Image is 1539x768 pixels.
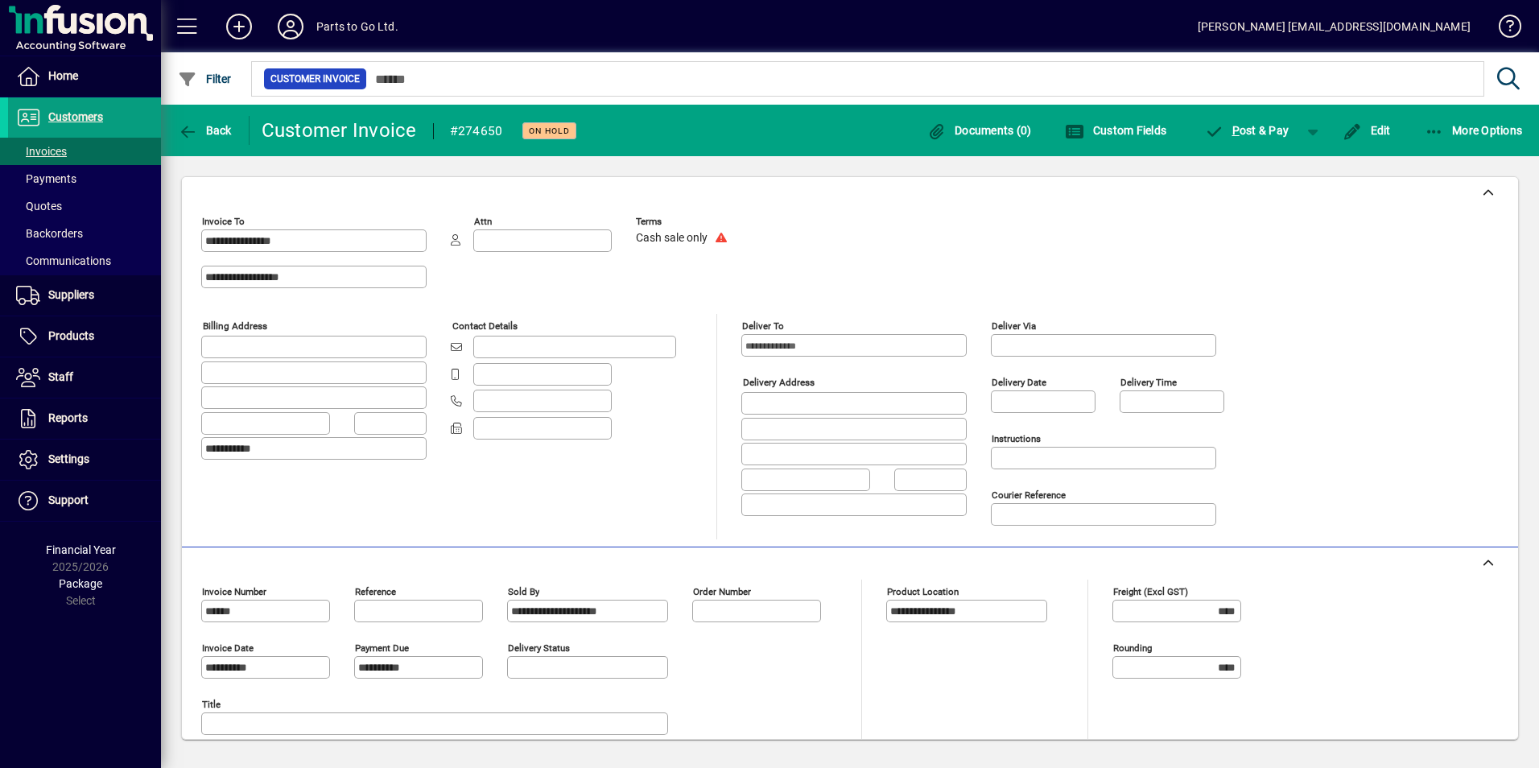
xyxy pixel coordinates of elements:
mat-label: Delivery date [992,377,1046,388]
a: Products [8,316,161,357]
span: Customer Invoice [270,71,360,87]
mat-label: Deliver To [742,320,784,332]
mat-label: Instructions [992,433,1041,444]
span: Quotes [16,200,62,213]
app-page-header-button: Back [161,116,250,145]
mat-label: Delivery status [508,642,570,654]
span: Payments [16,172,76,185]
mat-label: Deliver via [992,320,1036,332]
button: Profile [265,12,316,41]
span: On hold [529,126,570,136]
button: Add [213,12,265,41]
mat-label: Invoice To [202,216,245,227]
a: Communications [8,247,161,275]
span: Suppliers [48,288,94,301]
a: Settings [8,440,161,480]
a: Suppliers [8,275,161,316]
mat-label: Invoice number [202,586,266,597]
a: Support [8,481,161,521]
a: Backorders [8,220,161,247]
span: Home [48,69,78,82]
span: Filter [178,72,232,85]
span: Financial Year [46,543,116,556]
mat-label: Product location [887,586,959,597]
mat-label: Freight (excl GST) [1113,586,1188,597]
mat-label: Invoice date [202,642,254,654]
mat-label: Title [202,699,221,710]
span: ost & Pay [1204,124,1289,137]
button: Documents (0) [923,116,1036,145]
mat-label: Reference [355,586,396,597]
button: Edit [1339,116,1395,145]
a: Quotes [8,192,161,220]
a: Knowledge Base [1487,3,1519,56]
span: Products [48,329,94,342]
span: P [1232,124,1240,137]
mat-label: Delivery time [1120,377,1177,388]
mat-label: Rounding [1113,642,1152,654]
button: Back [174,116,236,145]
span: Support [48,493,89,506]
mat-label: Sold by [508,586,539,597]
span: Terms [636,217,732,227]
span: Custom Fields [1065,124,1166,137]
a: Reports [8,398,161,439]
div: Customer Invoice [262,118,417,143]
a: Payments [8,165,161,192]
mat-label: Courier Reference [992,489,1066,501]
a: Home [8,56,161,97]
span: Communications [16,254,111,267]
span: Package [59,577,102,590]
div: #274650 [450,118,503,144]
button: More Options [1421,116,1527,145]
button: Post & Pay [1196,116,1297,145]
a: Staff [8,357,161,398]
mat-label: Payment due [355,642,409,654]
span: Backorders [16,227,83,240]
div: Parts to Go Ltd. [316,14,398,39]
div: [PERSON_NAME] [EMAIL_ADDRESS][DOMAIN_NAME] [1198,14,1471,39]
span: Staff [48,370,73,383]
span: Cash sale only [636,232,708,245]
span: More Options [1425,124,1523,137]
mat-label: Attn [474,216,492,227]
button: Filter [174,64,236,93]
span: Settings [48,452,89,465]
button: Custom Fields [1061,116,1170,145]
mat-label: Order number [693,586,751,597]
span: Edit [1343,124,1391,137]
span: Customers [48,110,103,123]
span: Invoices [16,145,67,158]
span: Reports [48,411,88,424]
span: Documents (0) [927,124,1032,137]
a: Invoices [8,138,161,165]
span: Back [178,124,232,137]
